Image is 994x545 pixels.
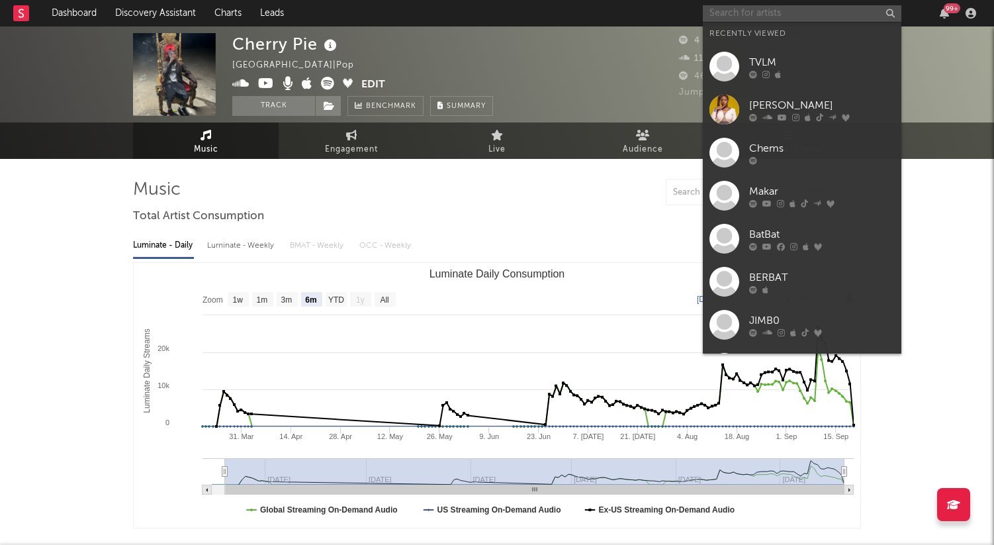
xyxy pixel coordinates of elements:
div: BERBAT [749,270,895,285]
text: Global Streaming On-Demand Audio [260,505,398,515]
a: Makar [703,174,901,217]
button: Track [232,96,315,116]
a: TVLM [703,45,901,88]
a: Chems [703,131,901,174]
text: 12. May [377,432,404,440]
text: 4. Aug [677,432,698,440]
text: 1w [233,295,244,305]
text: 20k [158,344,169,352]
div: BatBat [749,226,895,242]
text: Luminate Daily Streams [142,328,152,413]
text: 9. Jun [479,432,499,440]
button: Summary [430,96,493,116]
div: Cherry Pie [232,33,340,55]
text: 21. [DATE] [620,432,655,440]
text: 23. Jun [527,432,551,440]
button: Edit [361,77,385,93]
text: 1m [257,295,268,305]
span: 4 327 [679,36,718,45]
text: 18. Aug [725,432,749,440]
a: JIMB0 [703,303,901,346]
text: 10k [158,381,169,389]
span: Audience [623,142,663,158]
text: 3m [281,295,293,305]
div: Luminate - Daily [133,234,194,257]
span: Live [488,142,506,158]
div: [GEOGRAPHIC_DATA] | Pop [232,58,369,74]
a: BatBat [703,217,901,260]
text: 6m [305,295,316,305]
span: Music [194,142,218,158]
a: Music [133,123,279,159]
text: YTD [328,295,344,305]
span: Total Artist Consumption [133,209,264,224]
div: TVLM [749,54,895,70]
div: Makar [749,183,895,199]
a: Live [424,123,570,159]
div: 99 + [944,3,960,13]
a: [PERSON_NAME] [703,88,901,131]
input: Search by song name or URL [666,187,806,198]
span: Jump Score: 81.3 [679,88,756,97]
text: 15. Sep [823,432,848,440]
text: 31. Mar [229,432,254,440]
text: Ex-US Streaming On-Demand Audio [599,505,735,515]
span: 46 734 Monthly Listeners [679,72,805,81]
a: Benchmark [347,96,424,116]
span: 119 [679,54,709,63]
a: Engagement [279,123,424,159]
a: BERBAT [703,260,901,303]
div: [PERSON_NAME] [749,97,895,113]
text: 28. Apr [329,432,352,440]
div: Recently Viewed [709,26,895,42]
div: Chems [749,140,895,156]
text: All [380,295,388,305]
a: [PERSON_NAME] [703,346,901,389]
text: Zoom [203,295,223,305]
div: JIMB0 [749,313,895,328]
text: 7. [DATE] [572,432,604,440]
text: Luminate Daily Consumption [429,268,565,279]
div: Luminate - Weekly [207,234,277,257]
input: Search for artists [703,5,901,22]
text: 1y [356,295,365,305]
text: 26. May [427,432,453,440]
svg: Luminate Daily Consumption [134,263,860,528]
text: 0 [165,419,169,426]
button: 99+ [940,8,949,19]
span: Engagement [325,142,378,158]
text: 1. Sep [776,432,797,440]
span: Summary [447,103,486,110]
text: US Streaming On-Demand Audio [437,505,561,515]
text: 14. Apr [279,432,302,440]
span: Benchmark [366,99,416,115]
a: Audience [570,123,715,159]
text: [DATE] [697,295,722,304]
